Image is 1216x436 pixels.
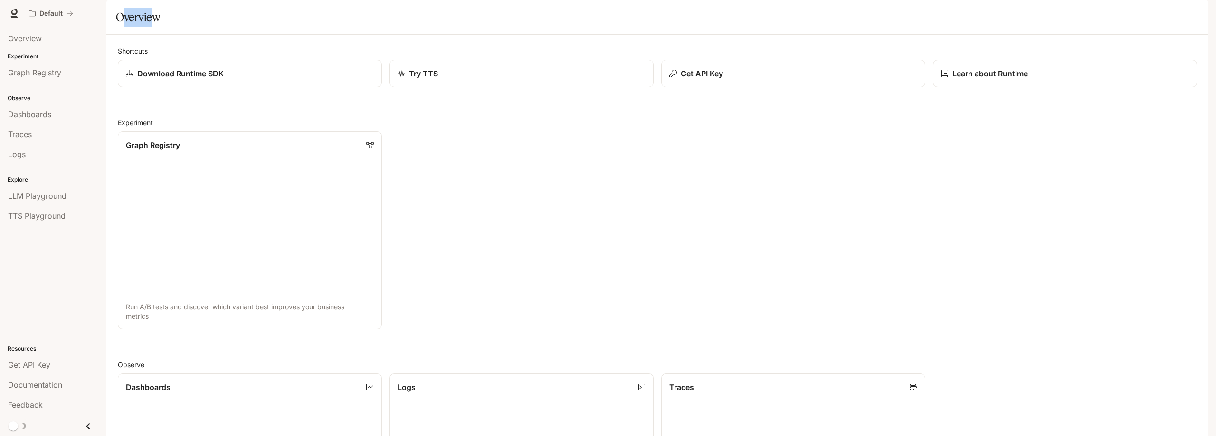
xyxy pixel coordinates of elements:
[116,8,160,27] h1: Overview
[661,60,925,87] button: Get API Key
[118,46,1197,56] h2: Shortcuts
[389,60,654,87] a: Try TTS
[126,381,171,393] p: Dashboards
[669,381,694,393] p: Traces
[398,381,416,393] p: Logs
[681,68,723,79] p: Get API Key
[126,302,374,321] p: Run A/B tests and discover which variant best improves your business metrics
[25,4,77,23] button: All workspaces
[126,139,180,151] p: Graph Registry
[137,68,224,79] p: Download Runtime SDK
[39,9,63,18] p: Default
[118,360,1197,370] h2: Observe
[952,68,1028,79] p: Learn about Runtime
[118,131,382,329] a: Graph RegistryRun A/B tests and discover which variant best improves your business metrics
[118,118,1197,128] h2: Experiment
[933,60,1197,87] a: Learn about Runtime
[118,60,382,87] a: Download Runtime SDK
[409,68,438,79] p: Try TTS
